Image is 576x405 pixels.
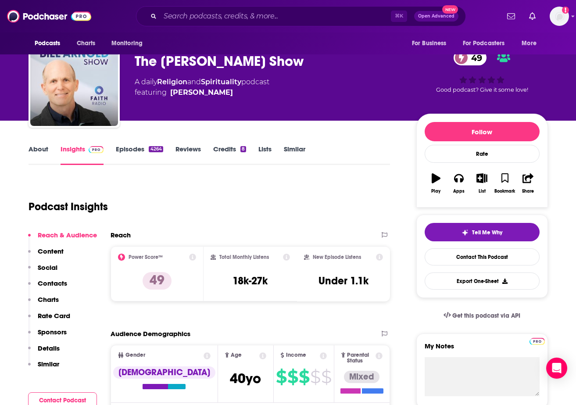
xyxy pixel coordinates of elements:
button: Export One-Sheet [425,272,540,290]
div: List [479,189,486,194]
span: $ [321,370,331,384]
span: For Podcasters [463,37,505,50]
p: Contacts [38,279,67,287]
h2: Power Score™ [129,254,163,260]
img: Podchaser Pro [89,146,104,153]
button: List [470,168,493,199]
a: Get this podcast via API [436,305,528,326]
a: InsightsPodchaser Pro [61,145,104,165]
button: Bookmark [494,168,516,199]
a: Lists [258,145,272,165]
span: Tell Me Why [472,229,502,236]
a: Credits8 [213,145,246,165]
button: Reach & Audience [28,231,97,247]
p: Details [38,344,60,352]
img: Podchaser Pro [529,338,545,345]
button: open menu [29,35,72,52]
p: 49 [143,272,172,290]
div: Share [522,189,534,194]
span: Logged in as shcarlos [550,7,569,26]
button: Contacts [28,279,67,295]
a: Similar [284,145,305,165]
button: Sponsors [28,328,67,344]
div: Open Intercom Messenger [546,358,567,379]
a: Contact This Podcast [425,248,540,265]
a: Show notifications dropdown [526,9,539,24]
span: Monitoring [111,37,143,50]
h2: New Episode Listens [313,254,361,260]
span: Get this podcast via API [452,312,520,319]
button: Show profile menu [550,7,569,26]
button: open menu [457,35,518,52]
label: My Notes [425,342,540,357]
a: Bill Arnold [170,87,233,98]
span: Age [231,352,242,358]
button: Content [28,247,64,263]
div: Search podcasts, credits, & more... [136,6,466,26]
h2: Total Monthly Listens [219,254,269,260]
button: Share [516,168,539,199]
span: More [522,37,537,50]
h3: 18k-27k [233,274,268,287]
span: $ [287,370,298,384]
span: 49 [462,50,487,65]
button: Rate Card [28,312,70,328]
p: Social [38,263,57,272]
a: Pro website [529,337,545,345]
span: Charts [77,37,96,50]
span: Open Advanced [418,14,454,18]
div: Rate [425,145,540,163]
h1: Podcast Insights [29,200,108,213]
span: and [187,78,201,86]
p: Sponsors [38,328,67,336]
p: Similar [38,360,59,368]
input: Search podcasts, credits, & more... [160,9,391,23]
span: Parental Status [347,352,374,364]
img: The Bill Arnold Show [30,38,118,126]
button: Social [28,263,57,280]
span: Income [286,352,306,358]
div: 49Good podcast? Give it some love! [416,44,548,99]
p: Content [38,247,64,255]
a: Podchaser - Follow, Share and Rate Podcasts [7,8,91,25]
button: open menu [406,35,458,52]
a: Spirituality [201,78,241,86]
span: $ [276,370,286,384]
a: Religion [157,78,187,86]
span: $ [299,370,309,384]
h3: Under 1.1k [318,274,368,287]
a: 49 [454,50,487,65]
img: tell me why sparkle [462,229,469,236]
div: Bookmark [494,189,515,194]
a: Reviews [175,145,201,165]
svg: Add a profile image [562,7,569,14]
button: Charts [28,295,59,312]
p: Charts [38,295,59,304]
p: Reach & Audience [38,231,97,239]
div: 8 [240,146,246,152]
button: Open AdvancedNew [414,11,458,22]
button: open menu [515,35,547,52]
a: Show notifications dropdown [504,9,519,24]
button: tell me why sparkleTell Me Why [425,223,540,241]
button: open menu [105,35,154,52]
img: User Profile [550,7,569,26]
div: A daily podcast [135,77,269,98]
h2: Reach [111,231,131,239]
a: Charts [71,35,101,52]
div: Apps [453,189,465,194]
button: Similar [28,360,59,376]
span: Podcasts [35,37,61,50]
span: $ [310,370,320,384]
button: Follow [425,122,540,141]
span: featuring [135,87,269,98]
button: Details [28,344,60,360]
span: For Business [412,37,447,50]
span: ⌘ K [391,11,407,22]
div: 4264 [149,146,163,152]
a: About [29,145,48,165]
div: Mixed [344,371,379,383]
span: 40 yo [230,370,261,387]
span: Gender [125,352,145,358]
